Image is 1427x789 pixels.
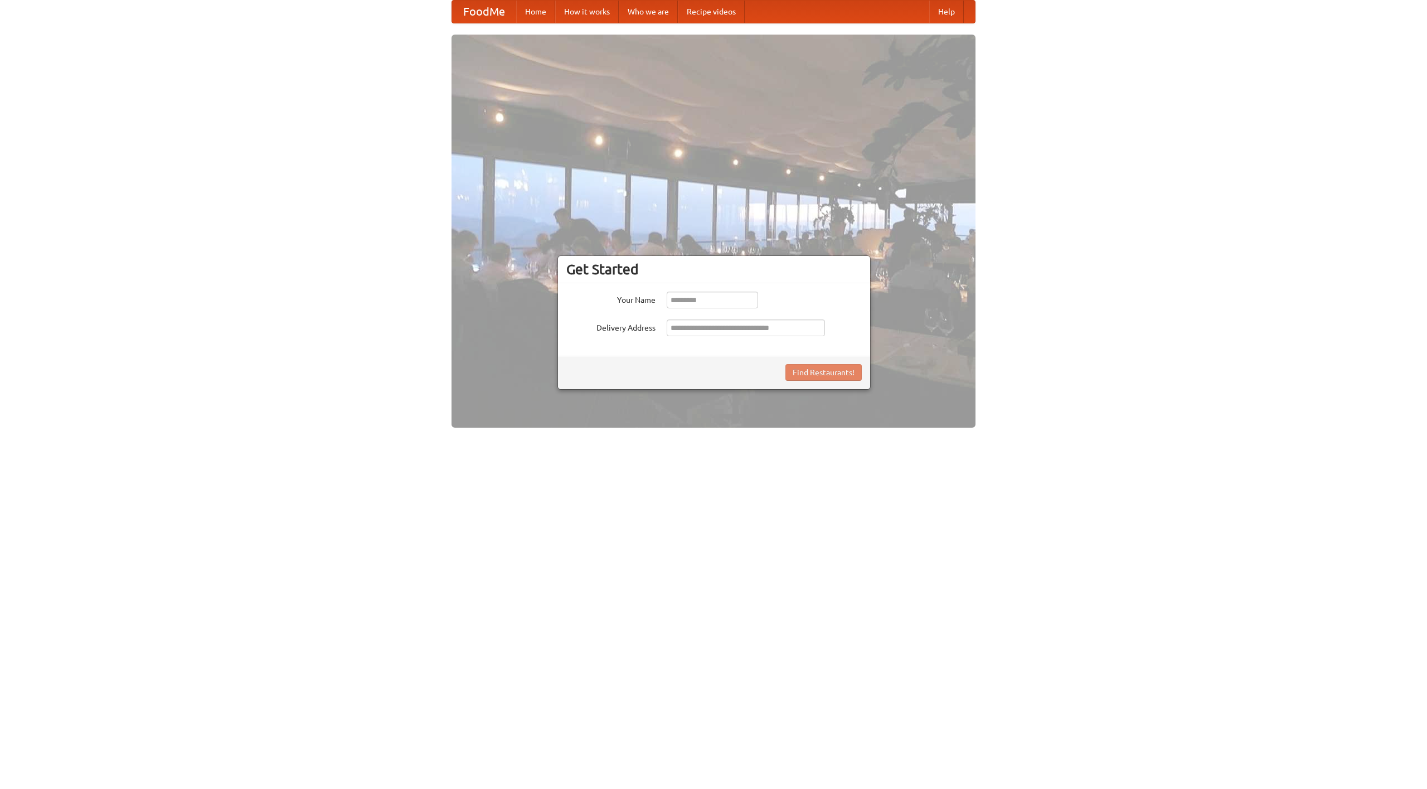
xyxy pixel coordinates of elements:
button: Find Restaurants! [785,364,862,381]
a: Help [929,1,964,23]
a: Recipe videos [678,1,745,23]
a: Who we are [619,1,678,23]
a: How it works [555,1,619,23]
a: FoodMe [452,1,516,23]
h3: Get Started [566,261,862,278]
a: Home [516,1,555,23]
label: Delivery Address [566,320,656,333]
label: Your Name [566,292,656,306]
